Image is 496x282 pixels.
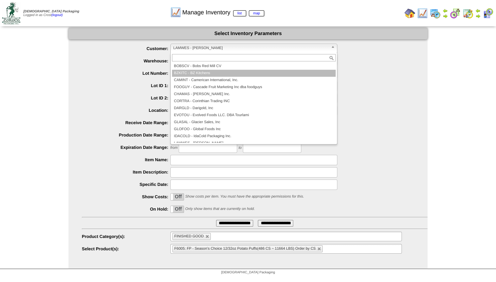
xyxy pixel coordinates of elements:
[82,194,170,199] label: Show Costs:
[82,246,170,251] label: Select Product(s):
[172,84,336,91] li: FOOGUY - Cascade Fruit Marketing Inc dba foodguys
[483,8,493,19] img: calendarcustomer.gif
[171,194,184,200] label: Off
[450,8,461,19] img: calendarblend.gif
[68,28,428,39] div: Select Inventory Parameters
[185,207,255,211] span: Only show items that are currently on hold.
[174,247,316,251] span: F6005: FP - Season's Choice 12/32oz Potato Puffs(486 CS ~ 11664 LBS) Order by CS
[172,140,336,147] li: LAMWES - [PERSON_NAME]
[475,8,481,13] img: arrowleft.gif
[182,9,265,16] span: Manage Inventory
[172,105,336,112] li: DARGLD - Darigold, Inc
[82,132,170,137] label: Production Date Range:
[171,206,184,213] label: Off
[82,145,170,150] label: Expiration Date Range:
[82,207,170,212] label: On Hold:
[82,108,170,113] label: Location:
[463,8,473,19] img: calendarinout.gif
[82,71,170,76] label: Lot Number:
[172,112,336,119] li: EVOTOU - Evolved Foods LLC. DBA Tourlami
[82,170,170,175] label: Item Description:
[233,10,246,16] a: list
[172,119,336,126] li: GLASAL - Glacier Sales, Inc
[221,271,275,274] span: [DEMOGRAPHIC_DATA] Packaging
[82,234,170,239] label: Product Category(s):
[82,120,170,125] label: Receive Date Range:
[172,70,336,77] li: BZKITC - BZ Kitchens
[23,10,79,13] span: [DEMOGRAPHIC_DATA] Packaging
[172,98,336,105] li: CORTRA - Corinthian Trading INC
[172,133,336,140] li: IDACOLD - IdaCold Packaging Inc.
[170,7,181,18] img: line_graph.gif
[82,95,170,100] label: Lot ID 2:
[475,13,481,19] img: arrowright.gif
[170,206,184,213] div: OnOff
[443,8,448,13] img: arrowleft.gif
[82,46,170,51] label: Customer:
[172,91,336,98] li: CHAMAS - [PERSON_NAME] Inc.
[174,234,204,238] span: FINISHED GOOD
[172,77,336,84] li: CAMINT - Camerican International, Inc.
[82,83,170,88] label: Lot ID 1:
[82,157,170,162] label: Item Name:
[417,8,428,19] img: line_graph.gif
[185,195,304,199] span: Show costs per item. You must have the appropriate permissions for this.
[238,146,241,150] span: to
[249,10,265,16] a: map
[170,146,178,150] span: from
[443,13,448,19] img: arrowright.gif
[2,2,20,24] img: zoroco-logo-small.webp
[51,13,63,17] a: (logout)
[172,126,336,133] li: GLOFOO - Global Foods Inc
[82,182,170,187] label: Specific Date:
[173,44,328,52] span: LAMWES - [PERSON_NAME]
[23,10,79,17] span: Logged in as Crost
[170,193,184,201] div: OnOff
[172,63,336,70] li: BOBSCV - Bobs Red Mill CV
[430,8,441,19] img: calendarprod.gif
[404,8,415,19] img: home.gif
[82,58,170,63] label: Warehouse:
